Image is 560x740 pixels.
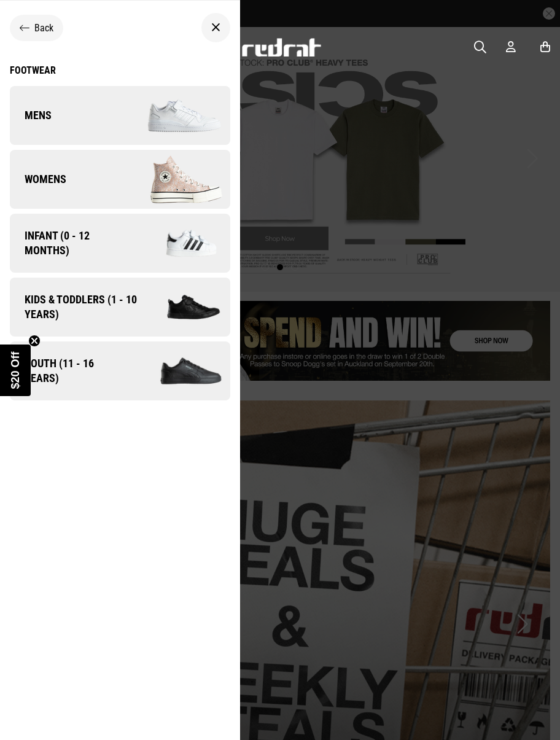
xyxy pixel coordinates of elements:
a: Womens Company [10,150,230,209]
button: Open LiveChat chat widget [10,5,47,42]
img: Company [120,85,230,146]
a: Youth (11 - 16 years) Company [10,341,230,400]
span: Youth (11 - 16 years) [10,356,125,386]
img: Company [143,282,230,331]
a: Footwear [10,64,230,76]
a: Infant (0 - 12 months) Company [10,214,230,273]
button: Close teaser [28,335,41,347]
img: Company [128,215,230,271]
img: Company [125,342,230,400]
a: Kids & Toddlers (1 - 10 years) Company [10,278,230,337]
span: Kids & Toddlers (1 - 10 years) [10,292,143,322]
span: Mens [10,108,52,123]
span: $20 Off [9,351,21,389]
span: Womens [10,172,66,187]
img: Company [120,149,230,210]
span: Back [34,22,53,34]
a: Mens Company [10,86,230,145]
img: Redrat logo [241,38,322,56]
span: Infant (0 - 12 months) [10,228,128,258]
